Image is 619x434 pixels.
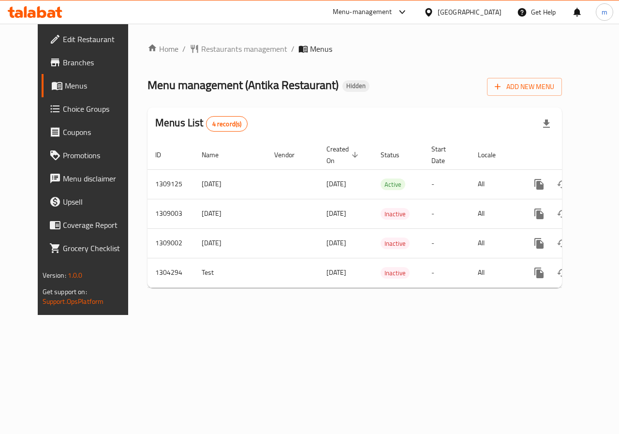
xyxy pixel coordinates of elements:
a: Edit Restaurant [42,28,141,51]
span: [DATE] [326,178,346,190]
a: Coverage Report [42,213,141,237]
span: Edit Restaurant [63,33,133,45]
a: Grocery Checklist [42,237,141,260]
div: Total records count [206,116,248,132]
td: All [470,258,520,287]
a: Menu disclaimer [42,167,141,190]
span: Start Date [431,143,458,166]
td: - [424,169,470,199]
span: ID [155,149,174,161]
span: Branches [63,57,133,68]
button: more [528,261,551,284]
button: more [528,232,551,255]
td: [DATE] [194,169,266,199]
div: Inactive [381,238,410,249]
span: Inactive [381,238,410,249]
li: / [182,43,186,55]
span: Grocery Checklist [63,242,133,254]
button: Change Status [551,173,574,196]
td: 1309002 [147,228,194,258]
span: Add New Menu [495,81,554,93]
td: [DATE] [194,228,266,258]
span: Inactive [381,268,410,279]
td: Test [194,258,266,287]
span: Upsell [63,196,133,208]
span: Choice Groups [63,103,133,115]
td: 1309003 [147,199,194,228]
td: 1304294 [147,258,194,287]
span: 4 record(s) [206,120,248,129]
button: Change Status [551,261,574,284]
div: [GEOGRAPHIC_DATA] [438,7,501,17]
li: / [291,43,295,55]
td: - [424,258,470,287]
span: [DATE] [326,237,346,249]
a: Promotions [42,144,141,167]
td: - [424,199,470,228]
span: Locale [478,149,508,161]
div: Menu-management [333,6,392,18]
h2: Menus List [155,116,248,132]
div: Export file [535,112,558,135]
a: Upsell [42,190,141,213]
button: more [528,173,551,196]
button: more [528,202,551,225]
span: Status [381,149,412,161]
td: 1309125 [147,169,194,199]
span: Version: [43,269,66,282]
button: Change Status [551,232,574,255]
span: Coupons [63,126,133,138]
span: Hidden [342,82,369,90]
a: Support.OpsPlatform [43,295,104,308]
a: Menus [42,74,141,97]
span: Menu disclaimer [63,173,133,184]
td: All [470,169,520,199]
div: Hidden [342,80,369,92]
span: m [602,7,607,17]
button: Add New Menu [487,78,562,96]
div: Active [381,179,405,190]
span: Restaurants management [201,43,287,55]
a: Home [147,43,178,55]
span: Promotions [63,150,133,161]
span: Coverage Report [63,219,133,231]
td: [DATE] [194,199,266,228]
a: Choice Groups [42,97,141,120]
span: Name [202,149,231,161]
td: All [470,199,520,228]
span: [DATE] [326,207,346,220]
a: Branches [42,51,141,74]
a: Restaurants management [190,43,287,55]
span: Inactive [381,209,410,220]
span: Get support on: [43,285,87,298]
span: Active [381,179,405,190]
td: - [424,228,470,258]
a: Coupons [42,120,141,144]
button: Change Status [551,202,574,225]
span: 1.0.0 [68,269,83,282]
span: Menus [65,80,133,91]
nav: breadcrumb [147,43,562,55]
span: Vendor [274,149,307,161]
span: [DATE] [326,266,346,279]
td: All [470,228,520,258]
span: Created On [326,143,361,166]
span: Menus [310,43,332,55]
span: Menu management ( Antika Restaurant ) [147,74,339,96]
